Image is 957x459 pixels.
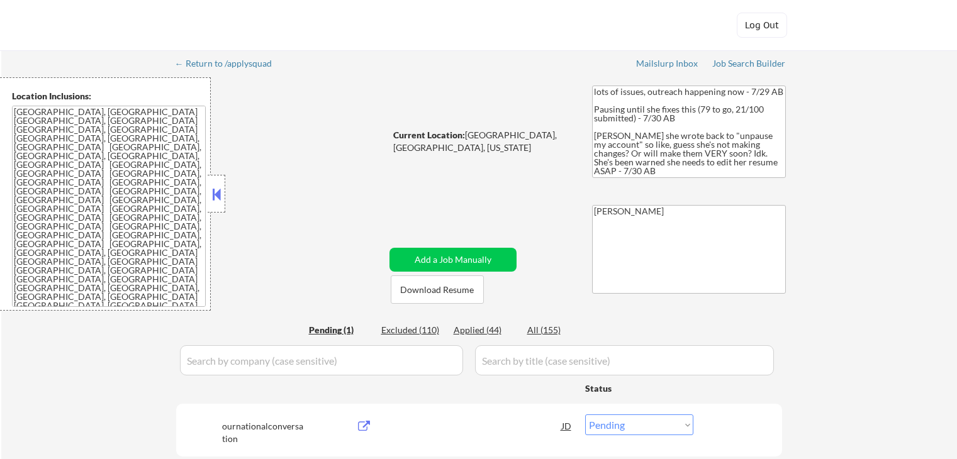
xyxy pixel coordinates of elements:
a: Mailslurp Inbox [636,58,699,71]
div: ← Return to /applysquad [175,59,284,68]
a: ← Return to /applysquad [175,58,284,71]
div: Location Inclusions: [12,90,206,102]
div: All (155) [527,324,590,336]
button: Add a Job Manually [389,248,517,272]
div: ournationalconversation [222,420,305,445]
input: Search by company (case sensitive) [180,345,463,375]
div: [GEOGRAPHIC_DATA], [GEOGRAPHIC_DATA], [US_STATE] [393,129,571,153]
div: Status [585,377,693,399]
strong: Current Location: [393,130,465,140]
div: Job Search Builder [712,59,786,68]
button: Download Resume [391,275,484,304]
button: Log Out [737,13,787,38]
div: Excluded (110) [381,324,444,336]
div: Applied (44) [454,324,517,336]
div: Mailslurp Inbox [636,59,699,68]
div: Pending (1) [309,324,372,336]
a: Job Search Builder [712,58,786,71]
div: JD [561,414,573,437]
input: Search by title (case sensitive) [475,345,774,375]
